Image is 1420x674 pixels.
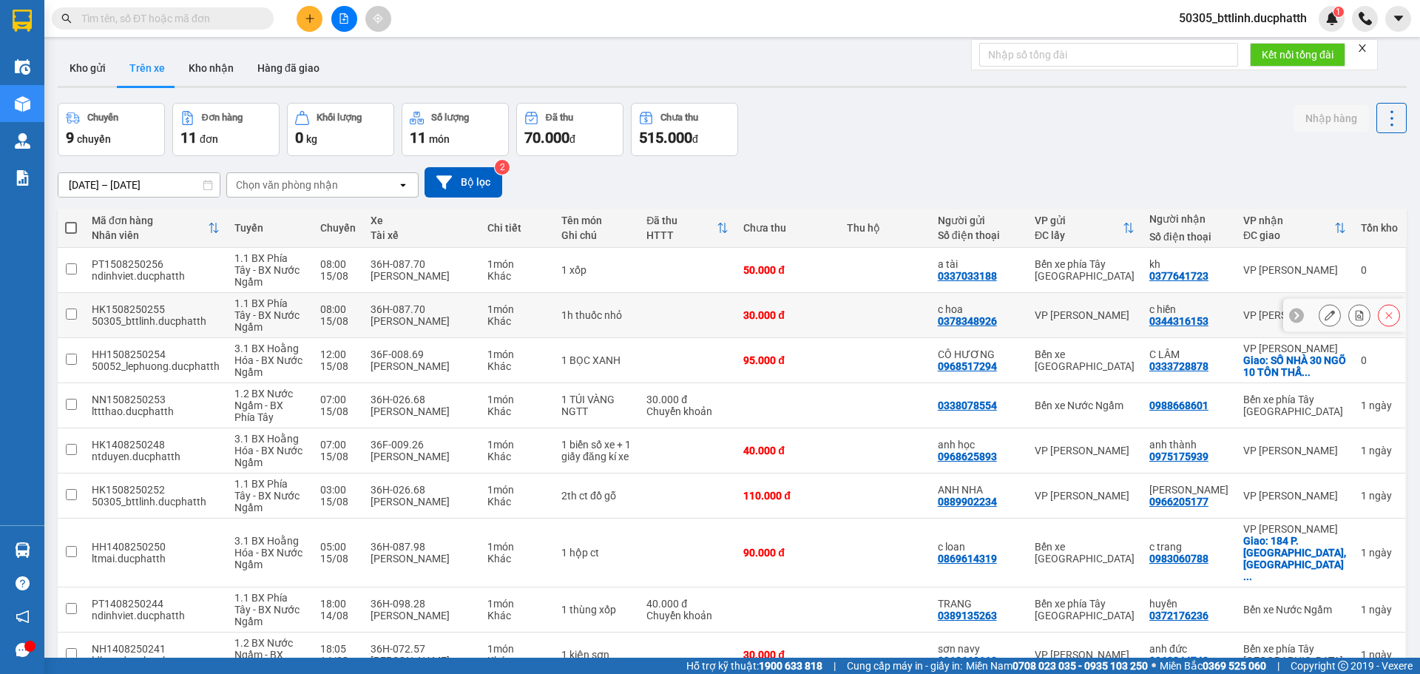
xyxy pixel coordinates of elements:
[487,270,547,282] div: Khác
[320,360,356,372] div: 15/08
[487,541,547,553] div: 1 món
[834,658,836,674] span: |
[938,315,997,327] div: 0378348926
[1369,649,1392,661] span: ngày
[92,360,220,372] div: 50052_lephuong.ducphatth
[979,43,1238,67] input: Nhập số tổng đài
[487,655,547,667] div: Khác
[938,439,1020,451] div: anh học
[1243,490,1346,502] div: VP [PERSON_NAME]
[1361,604,1398,616] div: 1
[15,170,30,186] img: solution-icon
[1035,229,1123,241] div: ĐC lấy
[320,553,356,565] div: 15/08
[1149,258,1228,270] div: kh
[320,303,356,315] div: 08:00
[1385,6,1411,32] button: caret-down
[118,50,177,86] button: Trên xe
[84,209,227,248] th: Toggle SortBy
[92,643,220,655] div: NH1408250241
[371,315,473,327] div: [PERSON_NAME]
[1149,643,1228,655] div: anh đức
[1027,209,1142,248] th: Toggle SortBy
[938,348,1020,360] div: CÔ HƯƠNG
[847,658,962,674] span: Cung cấp máy in - giấy in:
[938,496,997,508] div: 0889902234
[1361,445,1398,456] div: 1
[487,598,547,610] div: 1 món
[92,258,220,270] div: PT1508250256
[1361,547,1398,559] div: 1
[1243,229,1334,241] div: ĐC giao
[743,309,831,321] div: 30.000 đ
[561,490,632,502] div: 2th ct đồ gỗ
[1336,7,1341,17] span: 1
[1262,47,1333,63] span: Kết nối tổng đài
[938,303,1020,315] div: c hoa
[938,451,997,462] div: 0968625893
[320,222,356,234] div: Chuyến
[1392,12,1405,25] span: caret-down
[487,439,547,451] div: 1 món
[371,553,473,565] div: [PERSON_NAME]
[1243,445,1346,456] div: VP [PERSON_NAME]
[371,484,473,496] div: 36H-026.68
[317,112,362,123] div: Khối lượng
[487,553,547,565] div: Khác
[646,405,728,417] div: Chuyển khoản
[1333,7,1344,17] sup: 1
[429,133,450,145] span: món
[234,478,300,513] span: 1.1 BX Phía Tây - BX Nước Ngầm
[320,598,356,610] div: 18:00
[1152,663,1156,669] span: ⚪️
[234,252,300,288] span: 1.1 BX Phía Tây - BX Nước Ngầm
[13,10,32,32] img: logo-vxr
[1149,610,1208,621] div: 0372176236
[1035,309,1135,321] div: VP [PERSON_NAME]
[938,610,997,621] div: 0389135263
[561,229,632,241] div: Ghi chú
[92,484,220,496] div: HK1508250252
[92,553,220,565] div: ltmai.ducphatth
[1167,9,1319,27] span: 50305_bttlinh.ducphatth
[1243,309,1346,321] div: VP [PERSON_NAME]
[320,655,356,667] div: 14/08
[177,50,246,86] button: Kho nhận
[15,542,30,558] img: warehouse-icon
[1149,484,1228,496] div: anh tùng
[1243,570,1252,582] span: ...
[1035,348,1135,372] div: Bến xe [GEOGRAPHIC_DATA]
[77,133,111,145] span: chuyến
[234,433,302,468] span: 3.1 BX Hoằng Hóa - BX Nước Ngầm
[561,354,632,366] div: 1 BỌC XANH
[371,451,473,462] div: [PERSON_NAME]
[487,610,547,621] div: Khác
[1243,535,1346,582] div: Giao: 184 P. Hàng Bông, Hàng Bông, Hoàn Kiếm, Hà Nội, Việt Nam
[639,129,692,146] span: 515.000
[92,496,220,508] div: 50305_bttlinh.ducphatth
[1035,400,1135,411] div: Bến xe Nước Ngầm
[1243,354,1346,378] div: Giao: SỐ NHÀ 30 NGÕ 10 TÔN THẤT TÙNG
[371,405,473,417] div: [PERSON_NAME]
[92,405,220,417] div: lttthao.ducphatth
[234,637,293,673] span: 1.2 BX Nước Ngầm - BX Phía Tây
[561,547,632,559] div: 1 hộp ct
[639,209,736,248] th: Toggle SortBy
[61,13,72,24] span: search
[320,541,356,553] div: 05:00
[1149,451,1208,462] div: 0975175939
[1369,490,1392,502] span: ngày
[287,103,394,156] button: Khối lượng0kg
[92,315,220,327] div: 50305_bttlinh.ducphatth
[487,405,547,417] div: Khác
[938,215,1020,226] div: Người gửi
[743,222,831,234] div: Chưa thu
[236,178,338,192] div: Chọn văn phòng nhận
[743,649,831,661] div: 30.000 đ
[1361,264,1398,276] div: 0
[371,303,473,315] div: 36H-087.70
[172,103,280,156] button: Đơn hàng11đơn
[561,309,632,321] div: 1h thuốc nhỏ
[371,541,473,553] div: 36H-087.98
[234,592,300,627] span: 1.1 BX Phía Tây - BX Nước Ngầm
